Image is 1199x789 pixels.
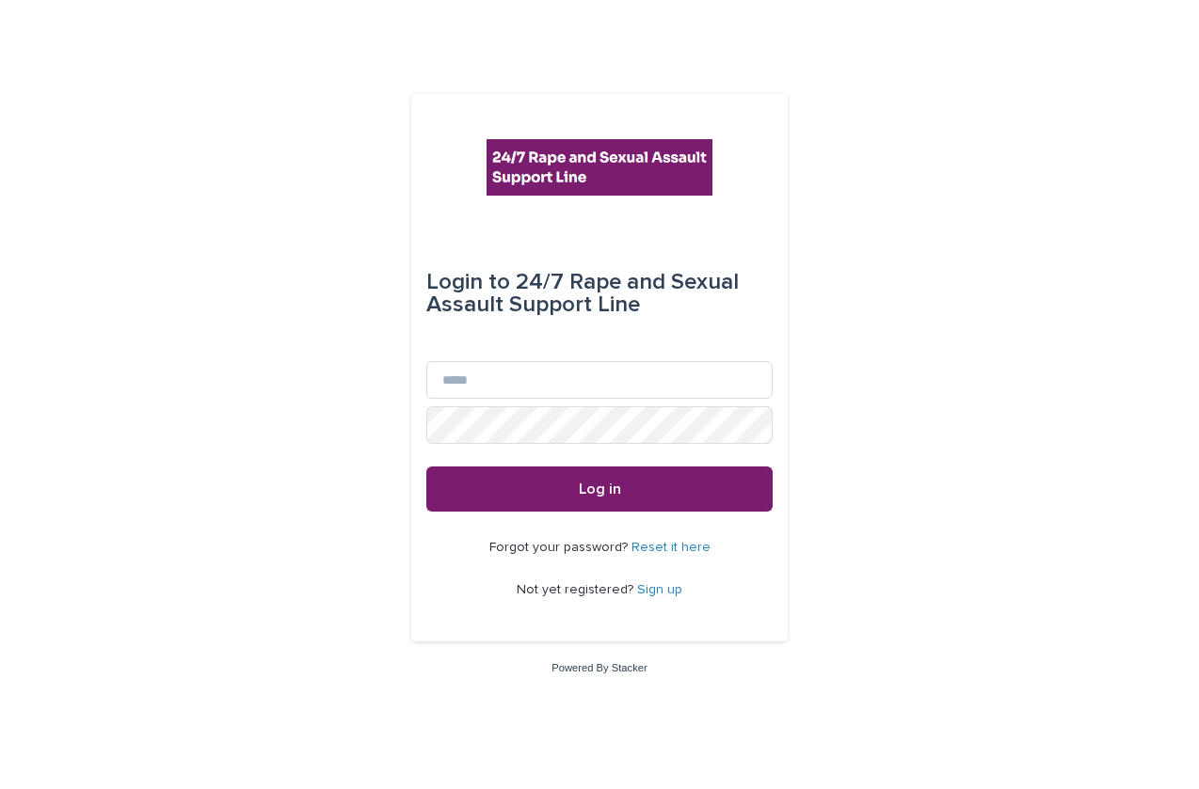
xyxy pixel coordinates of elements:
[426,271,510,293] span: Login to
[637,583,682,596] a: Sign up
[631,541,711,554] a: Reset it here
[489,541,631,554] span: Forgot your password?
[487,139,712,196] img: rhQMoQhaT3yELyF149Cw
[579,481,621,497] span: Log in
[517,583,637,596] span: Not yet registered?
[426,466,773,512] button: Log in
[552,662,647,673] a: Powered By Stacker
[426,256,773,331] div: 24/7 Rape and Sexual Assault Support Line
